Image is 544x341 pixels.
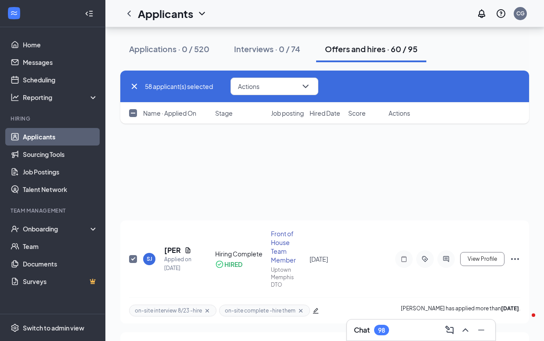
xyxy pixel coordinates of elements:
div: 98 [378,327,385,334]
button: Minimize [474,323,488,337]
svg: Settings [11,323,19,332]
a: Home [23,36,98,53]
svg: Cross [297,307,304,314]
svg: Document [184,247,191,254]
p: [PERSON_NAME] has applied more than . [401,305,520,316]
a: Sourcing Tools [23,146,98,163]
span: View Profile [468,256,497,262]
a: Team [23,238,98,255]
svg: Note [399,256,409,263]
button: ComposeMessage [443,323,457,337]
div: Team Management [11,207,96,214]
span: on-site interview 8/23 -hire [135,307,202,314]
span: Job posting [271,109,304,117]
svg: ActiveChat [441,256,451,263]
span: Stage [215,109,233,117]
a: Documents [23,255,98,273]
iframe: Intercom live chat [514,311,535,332]
h1: Applicants [138,6,193,21]
svg: UserCheck [11,224,19,233]
a: Scheduling [23,71,98,89]
svg: QuestionInfo [496,8,506,19]
span: edit [313,308,319,314]
span: Hired Date [310,109,340,117]
span: Score [348,109,366,117]
div: Interviews · 0 / 74 [234,43,300,54]
b: [DATE] [501,305,519,312]
span: Actions [238,83,259,89]
div: CG [516,10,525,17]
div: Hiring Complete [215,249,265,258]
svg: Cross [204,307,211,314]
svg: Notifications [476,8,487,19]
div: Uptown Memphis DTO [271,266,304,288]
a: Talent Network [23,181,98,198]
svg: ChevronDown [300,81,311,92]
a: Job Postings [23,163,98,181]
svg: ChevronUp [460,325,471,335]
button: ActionsChevronDown [231,78,318,95]
svg: Collapse [85,9,94,18]
div: HIRED [224,260,242,269]
svg: ChevronDown [197,8,207,19]
span: Actions [389,109,410,117]
div: Applied on [DATE] [164,255,191,273]
svg: Ellipses [510,254,520,264]
a: SurveysCrown [23,273,98,290]
svg: WorkstreamLogo [10,9,18,18]
div: Offers and hires · 60 / 95 [325,43,418,54]
svg: CheckmarkCircle [215,260,224,269]
span: on-site complete -hire them [225,307,295,314]
a: Applicants [23,128,98,146]
span: Name · Applied On [143,109,196,117]
span: 58 applicant(s) selected [145,82,213,91]
svg: ChevronLeft [124,8,134,19]
svg: Cross [129,81,140,92]
div: Onboarding [23,224,90,233]
button: View Profile [460,252,504,266]
svg: ActiveTag [420,256,430,263]
a: Messages [23,53,98,71]
h3: Chat [354,325,370,335]
div: Front of House Team Member [271,229,304,264]
span: [DATE] [310,255,328,263]
div: SJ [147,255,152,263]
button: ChevronUp [458,323,472,337]
div: Applications · 0 / 520 [129,43,209,54]
div: Switch to admin view [23,323,84,332]
div: Reporting [23,93,98,102]
svg: ComposeMessage [444,325,455,335]
h5: [PERSON_NAME] [164,245,181,255]
div: Hiring [11,115,96,122]
svg: Analysis [11,93,19,102]
svg: Minimize [476,325,486,335]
